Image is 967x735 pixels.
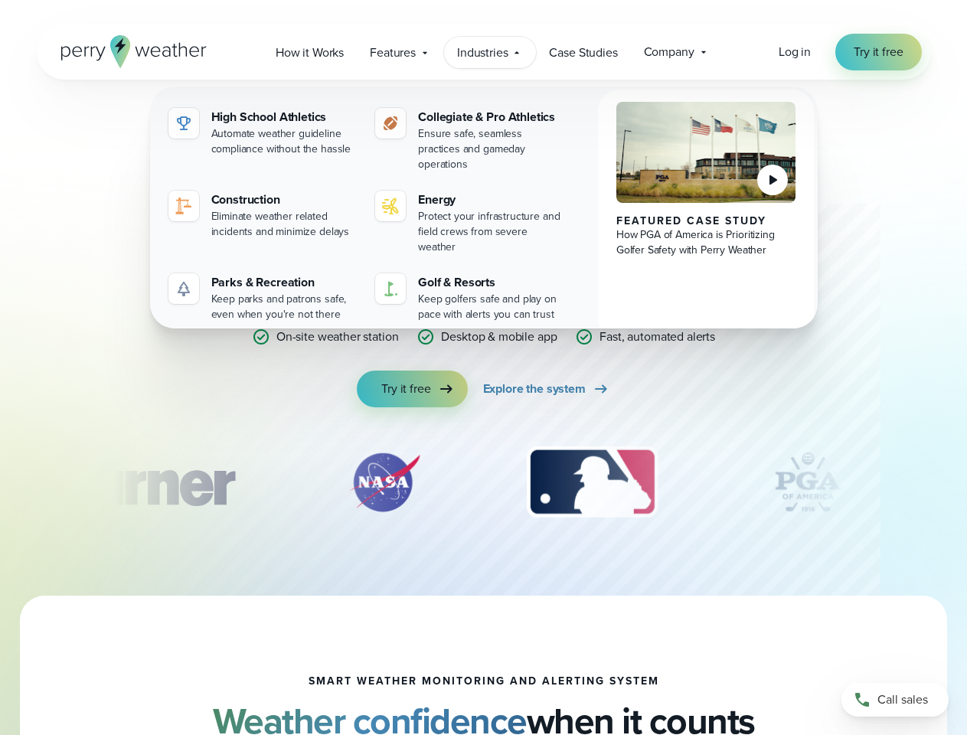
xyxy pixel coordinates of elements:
div: Featured Case Study [616,215,796,227]
span: Company [644,43,694,61]
div: slideshow [113,444,854,528]
a: Collegiate & Pro Athletics Ensure safe, seamless practices and gameday operations [369,102,570,178]
a: PGA of America, Frisco Campus Featured Case Study How PGA of America is Prioritizing Golfer Safet... [598,90,815,341]
a: Explore the system [483,371,610,407]
img: proathletics-icon@2x-1.svg [381,114,400,132]
img: noun-crane-7630938-1@2x.svg [175,197,193,215]
p: Fast, automated alerts [599,328,715,346]
a: Case Studies [536,37,630,68]
a: Energy Protect your infrastructure and field crews from severe weather [369,185,570,261]
img: Turner-Construction_1.svg [39,444,256,521]
a: Log in [779,43,811,61]
span: Features [370,44,416,62]
a: Construction Eliminate weather related incidents and minimize delays [162,185,364,246]
a: Golf & Resorts Keep golfers safe and play on pace with alerts you can trust [369,267,570,328]
div: 4 of 12 [746,444,869,521]
a: Parks & Recreation Keep parks and patrons safe, even when you're not there [162,267,364,328]
div: 1 of 12 [39,444,256,521]
p: Desktop & mobile app [441,328,557,346]
span: Explore the system [483,380,586,398]
div: High School Athletics [211,108,358,126]
div: Protect your infrastructure and field crews from severe weather [418,209,564,255]
div: Golf & Resorts [418,273,564,292]
a: Try it free [357,371,467,407]
a: Call sales [841,683,949,717]
a: High School Athletics Automate weather guideline compliance without the hassle [162,102,364,163]
div: How PGA of America is Prioritizing Golfer Safety with Perry Weather [616,227,796,258]
p: On-site weather station [276,328,399,346]
span: Try it free [381,380,430,398]
img: energy-icon@2x-1.svg [381,197,400,215]
div: Collegiate & Pro Athletics [418,108,564,126]
img: MLB.svg [511,444,673,521]
img: highschool-icon.svg [175,114,193,132]
span: Case Studies [549,44,617,62]
a: How it Works [263,37,357,68]
div: Eliminate weather related incidents and minimize delays [211,209,358,240]
span: Industries [457,44,508,62]
div: 2 of 12 [331,444,438,521]
div: Construction [211,191,358,209]
div: Parks & Recreation [211,273,358,292]
span: Call sales [877,691,928,709]
div: Keep golfers safe and play on pace with alerts you can trust [418,292,564,322]
img: golf-iconV2.svg [381,279,400,298]
img: parks-icon-grey.svg [175,279,193,298]
span: Try it free [854,43,903,61]
div: Energy [418,191,564,209]
div: Automate weather guideline compliance without the hassle [211,126,358,157]
div: Ensure safe, seamless practices and gameday operations [418,126,564,172]
img: NASA.svg [331,444,438,521]
img: PGA of America, Frisco Campus [616,102,796,203]
a: Try it free [835,34,921,70]
img: PGA.svg [746,444,869,521]
span: How it Works [276,44,344,62]
div: 3 of 12 [511,444,673,521]
h1: smart weather monitoring and alerting system [309,675,659,688]
div: Keep parks and patrons safe, even when you're not there [211,292,358,322]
